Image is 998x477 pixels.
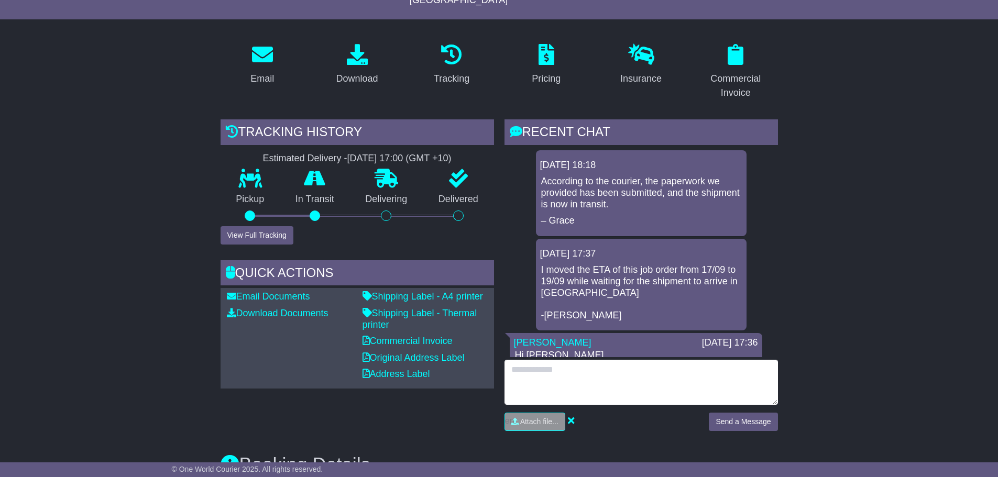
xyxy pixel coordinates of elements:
[347,153,452,164] div: [DATE] 17:00 (GMT +10)
[221,194,280,205] p: Pickup
[702,337,758,349] div: [DATE] 17:36
[250,72,274,86] div: Email
[541,215,741,227] p: – Grace
[532,72,561,86] div: Pricing
[221,119,494,148] div: Tracking history
[540,160,742,171] div: [DATE] 18:18
[244,40,281,90] a: Email
[541,176,741,210] p: According to the courier, the paperwork we provided has been submitted, and the shipment is now i...
[525,40,567,90] a: Pricing
[363,308,477,330] a: Shipping Label - Thermal printer
[541,264,741,321] p: I moved the ETA of this job order from 17/09 to 19/09 while waiting for the shipment to arrive in...
[280,194,350,205] p: In Transit
[514,337,591,348] a: [PERSON_NAME]
[363,336,453,346] a: Commercial Invoice
[336,72,378,86] div: Download
[363,291,483,302] a: Shipping Label - A4 printer
[700,72,771,100] div: Commercial Invoice
[709,413,777,431] button: Send a Message
[221,226,293,245] button: View Full Tracking
[540,248,742,260] div: [DATE] 17:37
[427,40,476,90] a: Tracking
[221,260,494,289] div: Quick Actions
[363,352,465,363] a: Original Address Label
[434,72,469,86] div: Tracking
[329,40,385,90] a: Download
[515,350,757,463] p: Hi [PERSON_NAME], The package departed [GEOGRAPHIC_DATA] [DATE], [DATE] 4:14 AM. Unfortunately, w...
[172,465,323,473] span: © One World Courier 2025. All rights reserved.
[505,119,778,148] div: RECENT CHAT
[363,369,430,379] a: Address Label
[350,194,423,205] p: Delivering
[423,194,494,205] p: Delivered
[221,153,494,164] div: Estimated Delivery -
[227,308,328,318] a: Download Documents
[227,291,310,302] a: Email Documents
[613,40,668,90] a: Insurance
[620,72,662,86] div: Insurance
[694,40,778,104] a: Commercial Invoice
[221,454,778,475] h3: Booking Details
